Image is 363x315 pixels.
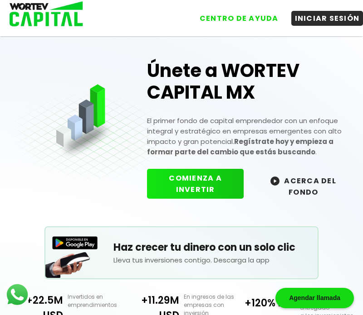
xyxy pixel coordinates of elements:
[5,282,30,307] img: logos_whatsapp-icon.242b2217.svg
[275,288,354,308] div: Agendar llamada
[63,293,123,309] p: Invertidos en emprendimientos
[147,186,253,196] a: COMIENZA A INVERTIR
[253,171,354,201] button: ACERCA DEL FONDO
[187,4,282,26] a: CENTRO DE AYUDA
[147,115,354,157] p: El primer fondo de capital emprendedor con un enfoque integral y estratégico en empresas emergent...
[52,236,98,249] img: Disponible en Google Play
[45,243,91,277] img: Teléfono
[113,255,318,265] p: Lleva tus inversiones contigo. Descarga la app
[240,296,295,310] p: +120% ROI
[196,11,282,26] button: CENTRO DE AYUDA
[147,169,244,199] button: COMIENZA A INVERTIR
[147,137,334,157] strong: Regístrate hoy y empieza a formar parte del cambio que estás buscando
[270,177,280,186] img: wortev-capital-acerca-del-fondo
[147,60,354,103] h1: Únete a WORTEV CAPITAL MX
[113,240,318,255] h5: Haz crecer tu dinero con un solo clic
